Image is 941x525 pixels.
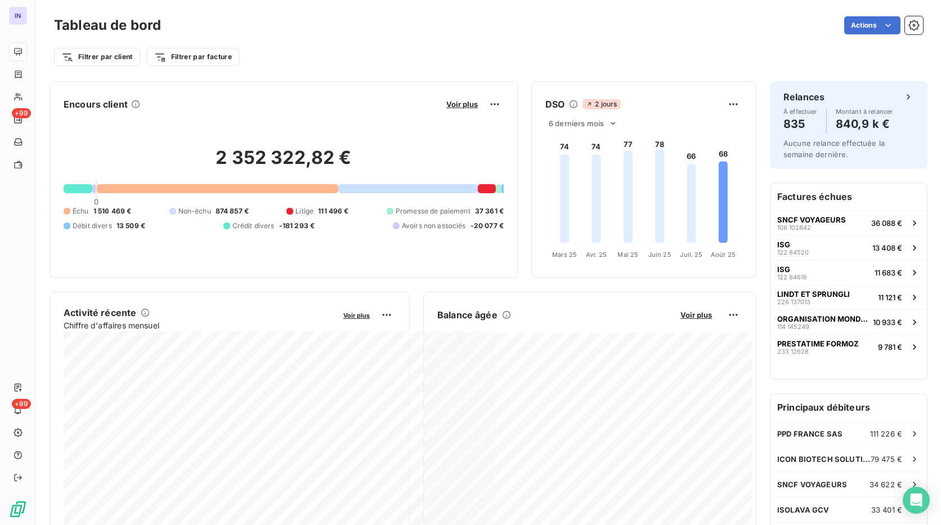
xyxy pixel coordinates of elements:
[279,221,315,231] span: -181 293 €
[64,146,504,180] h2: 2 352 322,82 €
[232,221,275,231] span: Crédit divers
[340,310,373,320] button: Voir plus
[770,235,927,260] button: ISG122 8452013 408 €
[903,487,930,514] div: Open Intercom Messenger
[552,251,577,259] tspan: Mars 25
[437,308,498,322] h6: Balance âgée
[871,505,902,514] span: 33 401 €
[770,210,927,235] button: SNCF VOYAGEURS108 10284236 088 €
[549,119,604,128] span: 6 derniers mois
[777,314,868,323] span: ORGANISATION MONDIALE DE LA [DEMOGRAPHIC_DATA]
[343,312,370,319] span: Voir plus
[770,260,927,284] button: ISG122 8461811 683 €
[836,115,893,133] h4: 840,9 k €
[836,108,893,115] span: Montant à relancer
[446,100,478,109] span: Voir plus
[648,251,671,259] tspan: Juin 25
[73,221,112,231] span: Débit divers
[871,455,902,464] span: 79 475 €
[783,108,817,115] span: À effectuer
[147,48,239,66] button: Filtrer par facture
[777,249,809,256] span: 122 84520
[443,99,481,109] button: Voir plus
[777,290,850,299] span: LINDT ET SPRUNGLI
[777,299,810,305] span: 226 137013
[777,240,790,249] span: ISG
[873,318,902,327] span: 10 933 €
[770,394,927,421] h6: Principaux débiteurs
[9,7,27,25] div: IN
[475,206,504,216] span: 37 361 €
[777,429,843,438] span: PPD FRANCE SAS
[777,215,846,224] span: SNCF VOYAGEURS
[878,342,902,352] span: 9 781 €
[178,206,211,216] span: Non-échu
[617,251,638,259] tspan: Mai 25
[783,90,825,104] h6: Relances
[295,206,313,216] span: Litige
[777,339,859,348] span: PRESTATIME FORMOZ
[586,251,607,259] tspan: Avr. 25
[12,399,31,409] span: +99
[783,115,817,133] h4: 835
[93,206,132,216] span: 1 516 469 €
[777,455,871,464] span: ICON BIOTECH SOLUTION
[870,429,902,438] span: 111 226 €
[777,505,830,514] span: ISOLAVA GCV
[116,221,145,231] span: 13 509 €
[711,251,736,259] tspan: Août 25
[396,206,470,216] span: Promesse de paiement
[73,206,89,216] span: Échu
[318,206,348,216] span: 111 496 €
[216,206,249,216] span: 874 857 €
[770,284,927,309] button: LINDT ET SPRUNGLI226 13701311 121 €
[783,139,885,159] span: Aucune relance effectuée la semaine dernière.
[870,480,902,489] span: 34 622 €
[680,251,702,259] tspan: Juil. 25
[770,334,927,359] button: PRESTATIME FORMOZ233 126289 781 €
[54,15,161,35] h3: Tableau de bord
[9,110,26,128] a: +99
[770,183,927,210] h6: Factures échues
[64,97,128,111] h6: Encours client
[878,293,902,302] span: 11 121 €
[872,243,902,252] span: 13 408 €
[777,480,847,489] span: SNCF VOYAGEURS
[94,197,98,206] span: 0
[677,310,715,320] button: Voir plus
[545,97,564,111] h6: DSO
[64,306,136,319] h6: Activité récente
[64,319,335,331] span: Chiffre d'affaires mensuel
[777,323,809,330] span: 114 145249
[875,268,902,277] span: 11 683 €
[582,99,620,109] span: 2 jours
[12,108,31,118] span: +99
[470,221,504,231] span: -20 077 €
[777,265,790,274] span: ISG
[777,348,809,355] span: 233 12628
[777,274,807,281] span: 122 84618
[844,16,900,34] button: Actions
[402,221,466,231] span: Avoirs non associés
[680,310,712,319] span: Voir plus
[777,224,811,231] span: 108 102842
[54,48,140,66] button: Filtrer par client
[871,219,902,228] span: 36 088 €
[770,309,927,334] button: ORGANISATION MONDIALE DE LA [DEMOGRAPHIC_DATA]114 14524910 933 €
[9,500,27,518] img: Logo LeanPay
